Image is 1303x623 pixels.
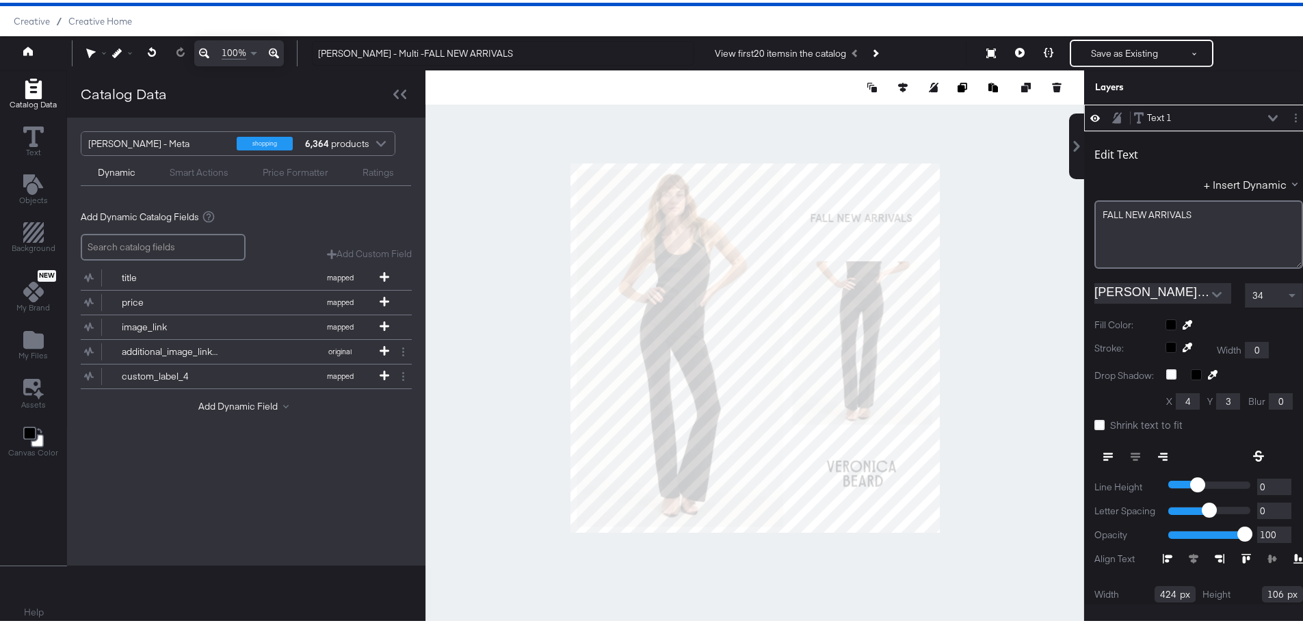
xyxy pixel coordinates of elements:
span: mapped [302,295,378,304]
label: Letter Spacing [1094,502,1158,515]
button: NewMy Brand [8,265,58,315]
span: / [50,13,68,24]
button: Assets [13,372,54,412]
button: + Insert Dynamic [1204,174,1303,189]
span: Objects [19,192,48,203]
span: My Files [18,347,48,358]
div: shopping [237,134,293,148]
span: 100% [222,44,246,57]
button: Add Text [11,168,56,207]
button: Save as Existing [1071,38,1178,63]
div: Price Formatter [263,163,328,176]
a: Creative Home [68,13,132,24]
label: Height [1202,585,1230,598]
button: pricemapped [81,288,395,312]
div: Text 1 [1147,109,1172,122]
button: Add Custom Field [327,245,412,258]
button: Next Product [865,38,884,63]
button: Add Dynamic Field [198,397,294,410]
label: Drop Shadow: [1094,367,1156,380]
div: pricemapped [81,288,412,312]
div: View first 20 items in the catalog [715,44,846,57]
span: Canvas Color [8,445,58,455]
button: Text 1 [1133,108,1172,122]
svg: Paste image [988,80,998,90]
div: titlemapped [81,263,412,287]
span: New [38,269,56,278]
div: Dynamic [98,163,135,176]
button: image_linkmapped [81,313,395,336]
label: Y [1207,393,1213,406]
div: products [303,129,344,153]
span: Creative [14,13,50,24]
svg: Copy image [958,80,967,90]
button: Paste image [988,78,1002,92]
div: additional_image_link_1original [81,337,412,361]
span: Catalog Data [10,96,57,107]
span: Text [26,144,41,155]
button: Copy image [958,78,971,92]
span: Assets [21,397,46,408]
div: custom_label_4mapped [81,362,412,386]
button: additional_image_link_1original [81,337,395,361]
a: Help [24,603,44,616]
div: image_linkmapped [81,313,412,336]
label: Align Text [1094,550,1163,563]
label: Width [1094,585,1119,598]
strong: 6,364 [303,129,331,153]
span: mapped [302,369,378,378]
label: Opacity [1094,526,1158,539]
button: custom_label_4mapped [81,362,395,386]
label: X [1166,393,1172,406]
span: Add Dynamic Catalog Fields [81,208,199,221]
button: Add Rectangle [3,217,64,256]
div: Smart Actions [170,163,228,176]
span: mapped [302,319,378,329]
div: title [122,269,221,282]
div: Ratings [363,163,394,176]
button: Add Rectangle [1,72,65,111]
span: mapped [302,270,378,280]
label: Line Height [1094,478,1158,491]
button: titlemapped [81,263,395,287]
div: Edit Text [1094,145,1138,159]
button: Text [15,120,52,159]
span: FALL NEW ARRIVALS [1103,206,1192,218]
label: Fill Color: [1094,316,1155,329]
div: Catalog Data [81,81,167,101]
div: image_link [122,318,221,331]
button: Open [1207,282,1227,302]
div: [PERSON_NAME] - Meta [88,129,226,153]
div: additional_image_link_1 [122,343,221,356]
button: Help [14,598,53,622]
span: 34 [1252,287,1263,299]
div: price [122,293,221,306]
button: Add Files [10,324,56,363]
button: Layer Options [1289,108,1303,122]
span: Background [12,240,55,251]
div: Layers [1095,78,1235,91]
label: Blur [1248,393,1265,406]
input: Search catalog fields [81,231,246,258]
span: original [302,344,378,354]
span: My Brand [16,300,50,310]
label: Stroke: [1094,339,1155,356]
span: Shrink text to fit [1110,415,1183,429]
div: custom_label_4 [122,367,221,380]
label: Width [1217,341,1241,354]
